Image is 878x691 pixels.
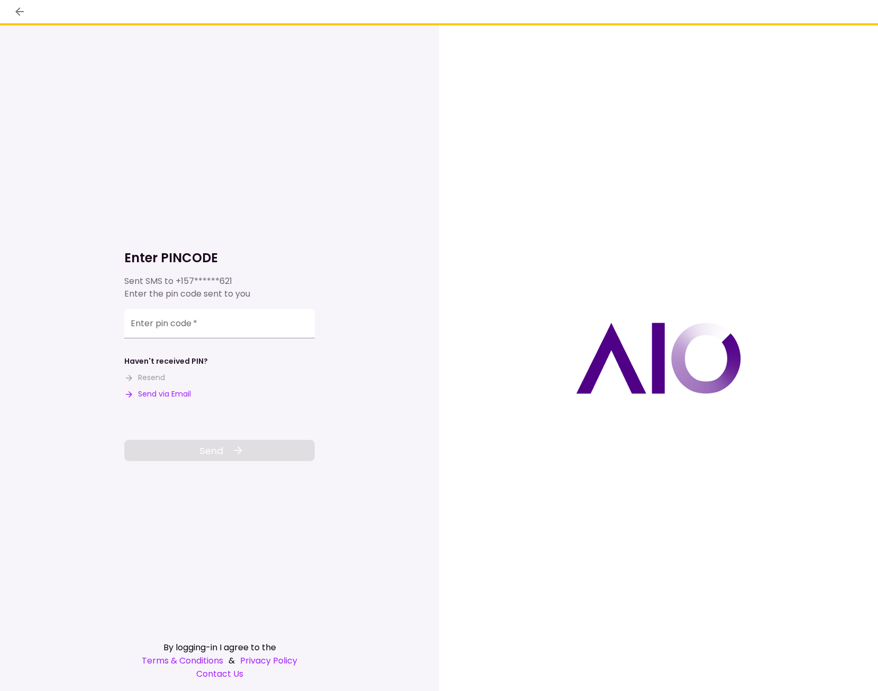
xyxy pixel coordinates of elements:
[124,667,315,680] a: Contact Us
[142,654,223,667] a: Terms & Conditions
[124,440,315,461] button: Send
[124,372,165,383] button: Resend
[576,323,741,394] img: AIO logo
[124,654,315,667] div: &
[240,654,297,667] a: Privacy Policy
[124,641,315,654] div: By logging-in I agree to the
[124,250,315,266] h1: Enter PINCODE
[11,3,29,21] button: back
[124,356,208,367] div: Haven't received PIN?
[124,275,315,300] div: Sent SMS to Enter the pin code sent to you
[199,444,223,458] span: Send
[124,389,191,400] button: Send via Email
